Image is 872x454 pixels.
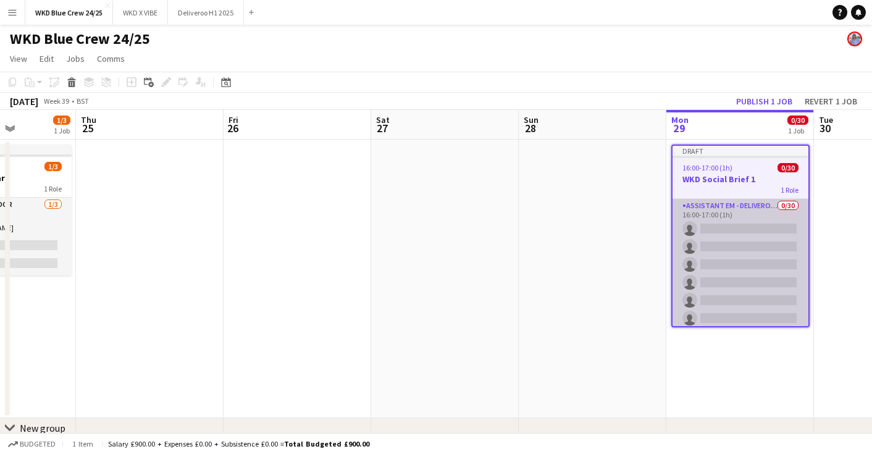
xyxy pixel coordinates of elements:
[671,114,689,125] span: Mon
[44,184,62,193] span: 1 Role
[20,422,65,434] div: New group
[25,1,113,25] button: WKD Blue Crew 24/25
[781,185,799,195] span: 1 Role
[787,116,808,125] span: 0/30
[800,93,862,109] button: Revert 1 job
[10,53,27,64] span: View
[673,174,808,185] h3: WKD Social Brief 1
[731,93,797,109] button: Publish 1 job
[10,95,38,107] div: [DATE]
[168,1,244,25] button: Deliveroo H1 2025
[788,126,808,135] div: 1 Job
[376,114,390,125] span: Sat
[778,163,799,172] span: 0/30
[77,96,89,106] div: BST
[113,1,168,25] button: WKD X VIBE
[524,114,539,125] span: Sun
[41,96,72,106] span: Week 39
[228,114,238,125] span: Fri
[673,146,808,156] div: Draft
[68,439,98,448] span: 1 item
[10,30,150,48] h1: WKD Blue Crew 24/25
[54,126,70,135] div: 1 Job
[374,121,390,135] span: 27
[682,163,732,172] span: 16:00-17:00 (1h)
[81,114,96,125] span: Thu
[671,145,810,327] app-job-card: Draft16:00-17:00 (1h)0/30WKD Social Brief 11 RoleAssistant EM - Deliveroo FR0/3016:00-17:00 (1h)
[227,121,238,135] span: 26
[819,114,833,125] span: Tue
[5,51,32,67] a: View
[53,116,70,125] span: 1/3
[284,439,369,448] span: Total Budgeted £900.00
[61,51,90,67] a: Jobs
[847,32,862,46] app-user-avatar: Lucy Hillier
[20,440,56,448] span: Budgeted
[669,121,689,135] span: 29
[44,162,62,171] span: 1/3
[97,53,125,64] span: Comms
[66,53,85,64] span: Jobs
[108,439,369,448] div: Salary £900.00 + Expenses £0.00 + Subsistence £0.00 =
[522,121,539,135] span: 28
[79,121,96,135] span: 25
[40,53,54,64] span: Edit
[35,51,59,67] a: Edit
[6,437,57,451] button: Budgeted
[817,121,833,135] span: 30
[92,51,130,67] a: Comms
